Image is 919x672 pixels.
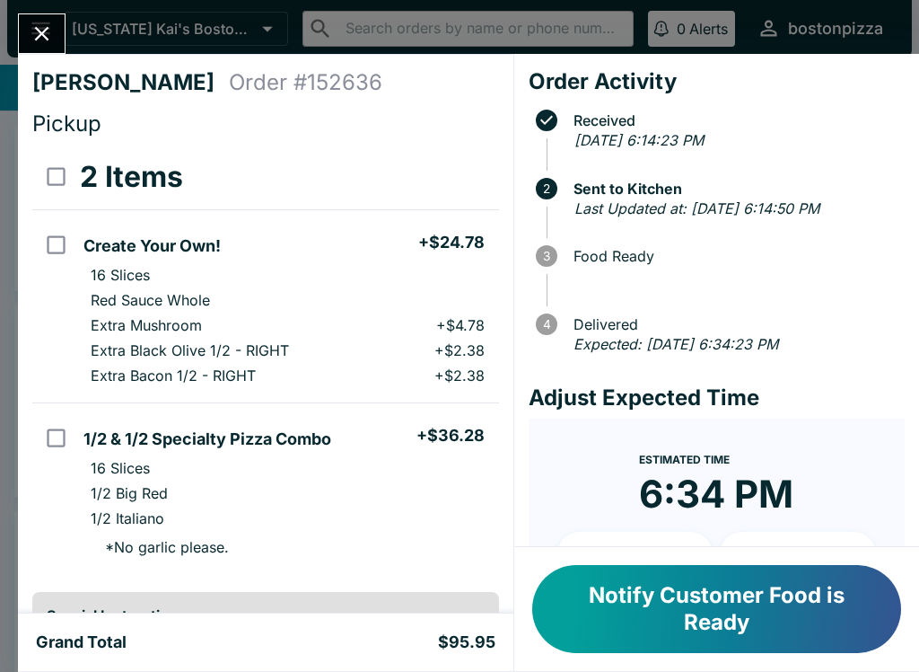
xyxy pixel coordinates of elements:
[36,632,127,653] h5: Grand Total
[543,249,550,263] text: 3
[543,181,550,196] text: 2
[574,131,704,149] em: [DATE] 6:14:23 PM
[574,199,819,217] em: Last Updated at: [DATE] 6:14:50 PM
[434,367,485,385] p: + $2.38
[416,425,485,447] h5: + $36.28
[91,291,210,309] p: Red Sauce Whole
[639,471,793,517] time: 6:34 PM
[434,341,485,359] p: + $2.38
[83,235,221,257] h5: Create Your Own!
[532,565,901,653] button: Notify Customer Food is Ready
[19,14,65,53] button: Close
[47,606,485,624] h6: Special Instructions
[80,159,183,195] h3: 2 Items
[229,69,382,96] h4: Order # 152636
[720,532,876,577] button: + 20
[573,335,778,353] em: Expected: [DATE] 6:34:23 PM
[565,181,905,197] span: Sent to Kitchen
[529,68,905,95] h4: Order Activity
[32,145,499,578] table: orders table
[565,316,905,332] span: Delivered
[529,385,905,411] h4: Adjust Expected Time
[91,316,202,334] p: Extra Mushroom
[91,484,168,502] p: 1/2 Big Red
[32,69,229,96] h4: [PERSON_NAME]
[91,538,229,556] p: * No garlic please.
[32,111,101,137] span: Pickup
[639,453,730,466] span: Estimated Time
[542,317,550,332] text: 4
[436,316,485,334] p: + $4.78
[418,232,485,253] h5: + $24.78
[565,248,905,264] span: Food Ready
[438,632,495,653] h5: $95.95
[91,509,164,527] p: 1/2 Italiano
[91,341,289,359] p: Extra Black Olive 1/2 - RIGHT
[565,112,905,128] span: Received
[91,367,256,385] p: Extra Bacon 1/2 - RIGHT
[557,532,713,577] button: + 10
[83,429,331,450] h5: 1/2 & 1/2 Specialty Pizza Combo
[91,459,150,477] p: 16 Slices
[91,266,150,284] p: 16 Slices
